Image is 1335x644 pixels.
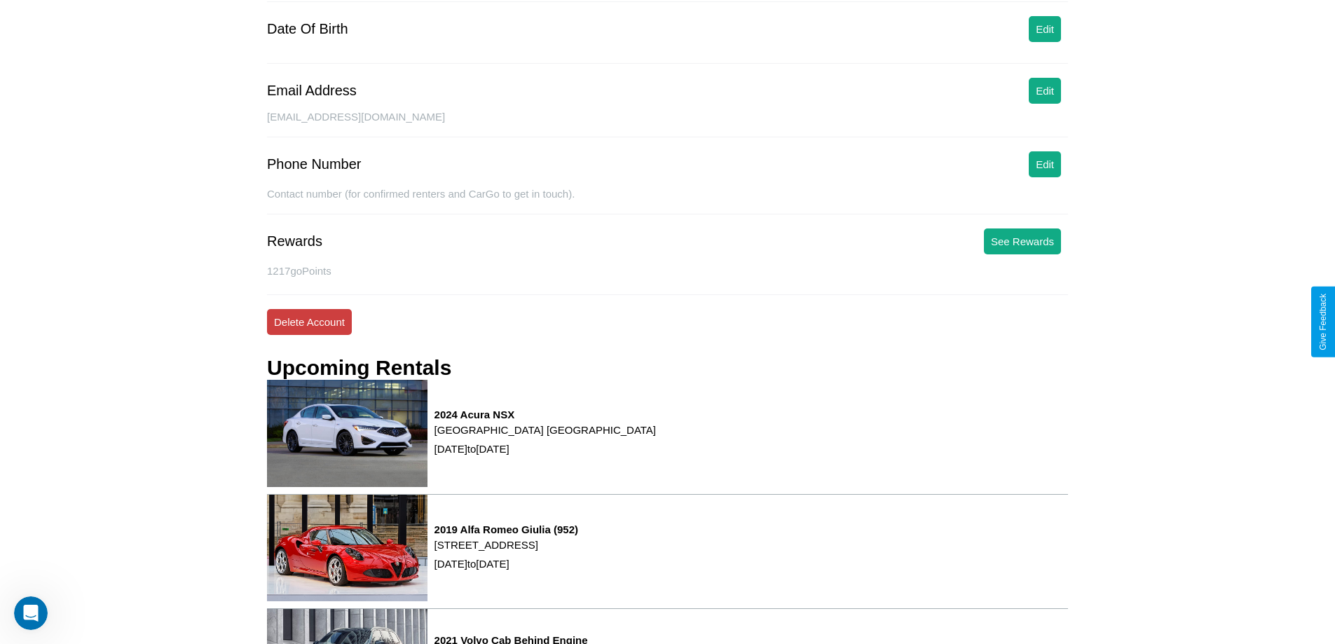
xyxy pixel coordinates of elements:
button: See Rewards [984,228,1061,254]
p: [DATE] to [DATE] [434,439,656,458]
div: Date Of Birth [267,21,348,37]
h3: 2019 Alfa Romeo Giulia (952) [434,523,578,535]
button: Edit [1029,78,1061,104]
iframe: Intercom live chat [14,596,48,630]
div: Phone Number [267,156,362,172]
h3: Upcoming Rentals [267,356,451,380]
h3: 2024 Acura NSX [434,409,656,420]
div: Give Feedback [1318,294,1328,350]
button: Edit [1029,151,1061,177]
p: 1217 goPoints [267,261,1068,280]
div: [EMAIL_ADDRESS][DOMAIN_NAME] [267,111,1068,137]
button: Edit [1029,16,1061,42]
button: Delete Account [267,309,352,335]
p: [GEOGRAPHIC_DATA] [GEOGRAPHIC_DATA] [434,420,656,439]
p: [STREET_ADDRESS] [434,535,578,554]
img: rental [267,495,427,601]
img: rental [267,380,427,487]
p: [DATE] to [DATE] [434,554,578,573]
div: Email Address [267,83,357,99]
div: Contact number (for confirmed renters and CarGo to get in touch). [267,188,1068,214]
div: Rewards [267,233,322,249]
